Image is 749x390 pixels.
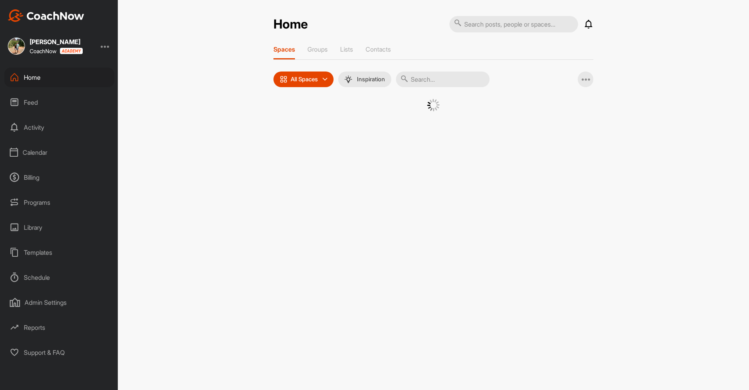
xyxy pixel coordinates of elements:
div: Calendar [4,143,114,162]
img: G6gVgL6ErOh57ABN0eRmCEwV0I4iEi4d8EwaPGI0tHgoAbU4EAHFLEQAh+QQFCgALACwIAA4AGAASAAAEbHDJSesaOCdk+8xg... [427,99,440,111]
div: Admin Settings [4,293,114,312]
p: Lists [340,45,353,53]
div: Support & FAQ [4,343,114,362]
div: CoachNow [30,48,83,54]
div: Home [4,68,114,87]
img: square_5ccb60545ab095a94f41062fe17e0be7.jpg [8,38,25,55]
p: Inspiration [357,76,385,82]
h2: Home [273,17,308,32]
div: Billing [4,168,114,187]
p: Groups [307,45,328,53]
div: Library [4,218,114,237]
div: Templates [4,243,114,262]
div: Feed [4,93,114,112]
div: [PERSON_NAME] [30,39,83,45]
img: CoachNow acadmey [60,48,83,54]
input: Search posts, people or spaces... [449,16,578,32]
input: Search... [396,72,490,87]
p: Contacts [366,45,391,53]
p: All Spaces [291,76,318,82]
div: Reports [4,318,114,337]
img: CoachNow [8,9,84,22]
p: Spaces [273,45,295,53]
div: Programs [4,193,114,212]
img: icon [280,75,288,83]
img: menuIcon [344,75,352,83]
div: Activity [4,118,114,137]
div: Schedule [4,268,114,287]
